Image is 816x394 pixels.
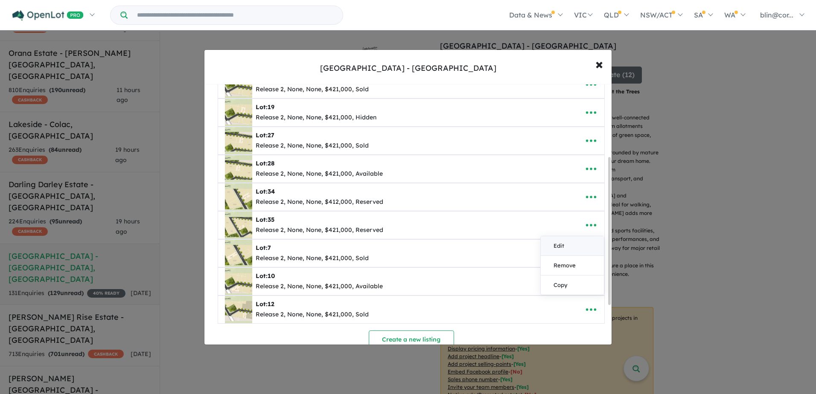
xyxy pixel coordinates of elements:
img: Littlehampton%20Estate%20-%20Hampton%20Park%20-%20Lot%2035___1751005975.png [225,211,252,239]
b: Lot: [256,300,274,308]
div: Release 2, None, None, $421,000, Available [256,281,383,292]
img: Littlehampton%20Estate%20-%20Hampton%20Park%20-%20Lot%2019___1751005794.png [225,99,252,126]
span: 27 [268,131,274,139]
div: Release 2, None, None, $421,000, Sold [256,310,369,320]
span: 7 [268,244,271,252]
img: Openlot PRO Logo White [12,10,84,21]
button: Create a new listing [369,330,454,349]
span: × [595,55,603,73]
div: Release 2, None, None, $421,000, Hidden [256,113,376,123]
div: Release 2, None, None, $412,000, Reserved [256,197,383,207]
img: Littlehampton%20Estate%20-%20Hampton%20Park%20-%20Lot%2034___1751005939.png [225,183,252,211]
img: Littlehampton%20Estate%20-%20Hampton%20Park%20-%20Lot%2018___1751005717.png [225,71,252,98]
span: 35 [268,216,274,223]
input: Try estate name, suburb, builder or developer [129,6,341,24]
span: 10 [268,272,275,280]
div: Release 2, None, None, $421,000, Sold [256,84,369,95]
b: Lot: [256,272,275,280]
img: Littlehampton%20Estate%20-%20Hampton%20Park%20-%20Lot%207___1751006008.png [225,240,252,267]
a: Remove [541,256,604,275]
img: Littlehampton%20Estate%20-%20Hampton%20Park%20-%20Lot%2012___1751006971.png [225,296,252,323]
span: blin@cor... [760,11,793,19]
span: 28 [268,159,274,167]
div: Release 2, None, None, $421,000, Reserved [256,225,383,235]
div: Release 2, None, None, $421,000, Sold [256,141,369,151]
b: Lot: [256,244,271,252]
b: Lot: [256,216,274,223]
a: Edit [541,236,604,256]
div: Release 2, None, None, $421,000, Available [256,169,383,179]
b: Lot: [256,188,275,195]
b: Lot: [256,159,274,167]
b: Lot: [256,103,274,111]
div: Release 2, None, None, $421,000, Sold [256,253,369,264]
a: Copy [541,275,604,295]
b: Lot: [256,131,274,139]
img: Littlehampton%20Estate%20-%20Hampton%20Park%20-%20Lot%2010___1751006725.png [225,268,252,295]
img: Littlehampton%20Estate%20-%20Hampton%20Park%20-%20Lot%2027___1751005833.png [225,127,252,154]
img: Littlehampton%20Estate%20-%20Hampton%20Park%20-%20Lot%2028___1751005863.png [225,155,252,183]
span: 19 [268,103,274,111]
span: 12 [268,300,274,308]
span: 34 [268,188,275,195]
div: [GEOGRAPHIC_DATA] - [GEOGRAPHIC_DATA] [320,63,496,74]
